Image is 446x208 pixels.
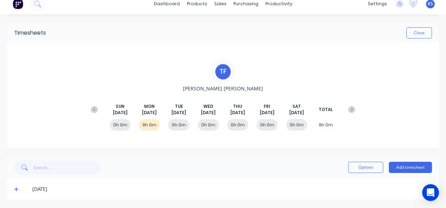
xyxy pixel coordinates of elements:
[198,119,219,131] div: 0h 0m
[348,162,383,173] button: Options
[214,63,232,81] div: T F
[203,103,213,110] span: WED
[110,119,131,131] div: 0h 0m
[113,110,128,116] span: [DATE]
[171,110,186,116] span: [DATE]
[260,110,275,116] span: [DATE]
[227,119,248,131] div: 0h 0m
[142,110,157,116] span: [DATE]
[289,110,304,116] span: [DATE]
[168,119,189,131] div: 0h 0m
[319,106,333,113] span: TOTAL
[175,103,183,110] span: TUE
[264,103,270,110] span: FRI
[14,29,46,37] div: Timesheets
[34,160,102,174] input: Search...
[389,162,432,173] button: Add timesheet
[201,110,216,116] span: [DATE]
[32,185,432,193] div: [DATE]
[144,103,155,110] span: MON
[230,110,245,116] span: [DATE]
[139,119,160,131] div: 9h 0m
[233,103,242,110] span: THU
[292,103,301,110] span: SAT
[406,27,432,39] button: Close
[183,85,263,92] span: [PERSON_NAME] [PERSON_NAME]
[316,119,337,131] div: 9h 0m
[116,103,124,110] span: SUN
[422,184,439,201] div: Open Intercom Messenger
[286,119,307,131] div: 0h 0m
[428,1,433,7] span: KS
[257,119,278,131] div: 0h 0m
